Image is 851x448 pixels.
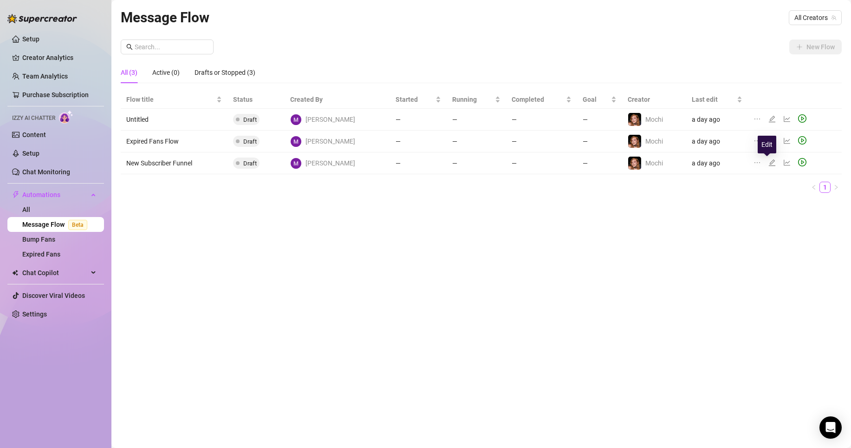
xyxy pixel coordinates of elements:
[754,115,761,123] span: ellipsis
[195,67,255,78] div: Drafts or Stopped (3)
[794,11,836,25] span: All Creators
[22,292,85,299] a: Discover Viral Videos
[121,7,209,28] article: Message Flow
[390,91,447,109] th: Started
[12,191,19,198] span: thunderbolt
[622,91,686,109] th: Creator
[798,158,806,166] span: play-circle
[831,182,842,193] li: Next Page
[22,310,47,318] a: Settings
[12,270,18,276] img: Chat Copilot
[506,131,577,152] td: —
[22,250,60,258] a: Expired Fans
[686,109,748,131] td: a day ago
[447,91,507,109] th: Running
[22,236,55,243] a: Bump Fans
[831,182,842,193] button: right
[126,94,214,105] span: Flow title
[390,152,447,174] td: —
[831,15,837,20] span: team
[577,91,622,109] th: Goal
[783,159,791,166] span: line-chart
[686,152,748,174] td: a day ago
[506,91,577,109] th: Completed
[59,110,73,124] img: AI Chatter
[22,50,97,65] a: Creator Analytics
[628,113,641,126] img: Mochi
[121,152,227,174] td: New Subscriber Funnel
[506,109,577,131] td: —
[783,115,791,123] span: line-chart
[628,157,641,170] img: Mochi
[291,158,301,169] img: Melty Mochi
[243,138,257,145] span: Draft
[819,182,831,193] li: 1
[645,138,663,145] span: Mochi
[783,137,791,145] span: line-chart
[506,152,577,174] td: —
[819,416,842,439] div: Open Intercom Messenger
[798,136,806,145] span: play-circle
[447,152,507,174] td: —
[121,67,137,78] div: All (3)
[152,67,180,78] div: Active (0)
[243,116,257,123] span: Draft
[121,91,227,109] th: Flow title
[768,159,776,166] span: edit
[512,94,564,105] span: Completed
[811,184,817,190] span: left
[22,265,88,280] span: Chat Copilot
[285,91,390,109] th: Created By
[22,131,46,138] a: Content
[577,131,622,152] td: —
[126,44,133,50] span: search
[758,136,776,153] div: Edit
[135,42,208,52] input: Search...
[583,94,609,105] span: Goal
[22,206,30,213] a: All
[645,159,663,167] span: Mochi
[12,114,55,123] span: Izzy AI Chatter
[577,109,622,131] td: —
[833,184,839,190] span: right
[243,160,257,167] span: Draft
[820,182,830,192] a: 1
[452,94,494,105] span: Running
[390,131,447,152] td: —
[121,109,227,131] td: Untitled
[645,116,663,123] span: Mochi
[22,91,89,99] a: Purchase Subscription
[692,94,735,105] span: Last edit
[22,72,68,80] a: Team Analytics
[22,168,70,176] a: Chat Monitoring
[754,137,761,145] span: ellipsis
[305,158,355,168] span: [PERSON_NAME]
[686,131,748,152] td: a day ago
[22,187,88,202] span: Automations
[686,91,748,109] th: Last edit
[390,109,447,131] td: —
[22,150,39,157] a: Setup
[22,35,39,43] a: Setup
[754,159,761,166] span: ellipsis
[227,91,285,109] th: Status
[291,114,301,125] img: Melty Mochi
[447,109,507,131] td: —
[808,182,819,193] button: left
[7,14,77,23] img: logo-BBDzfeDw.svg
[396,94,434,105] span: Started
[628,135,641,148] img: Mochi
[22,221,91,228] a: Message FlowBeta
[577,152,622,174] td: —
[798,114,806,123] span: play-circle
[789,40,842,54] button: New Flow
[305,136,355,146] span: [PERSON_NAME]
[121,131,227,152] td: Expired Fans Flow
[808,182,819,193] li: Previous Page
[768,115,776,123] span: edit
[291,136,301,147] img: Melty Mochi
[447,131,507,152] td: —
[68,220,87,230] span: Beta
[305,114,355,125] span: [PERSON_NAME]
